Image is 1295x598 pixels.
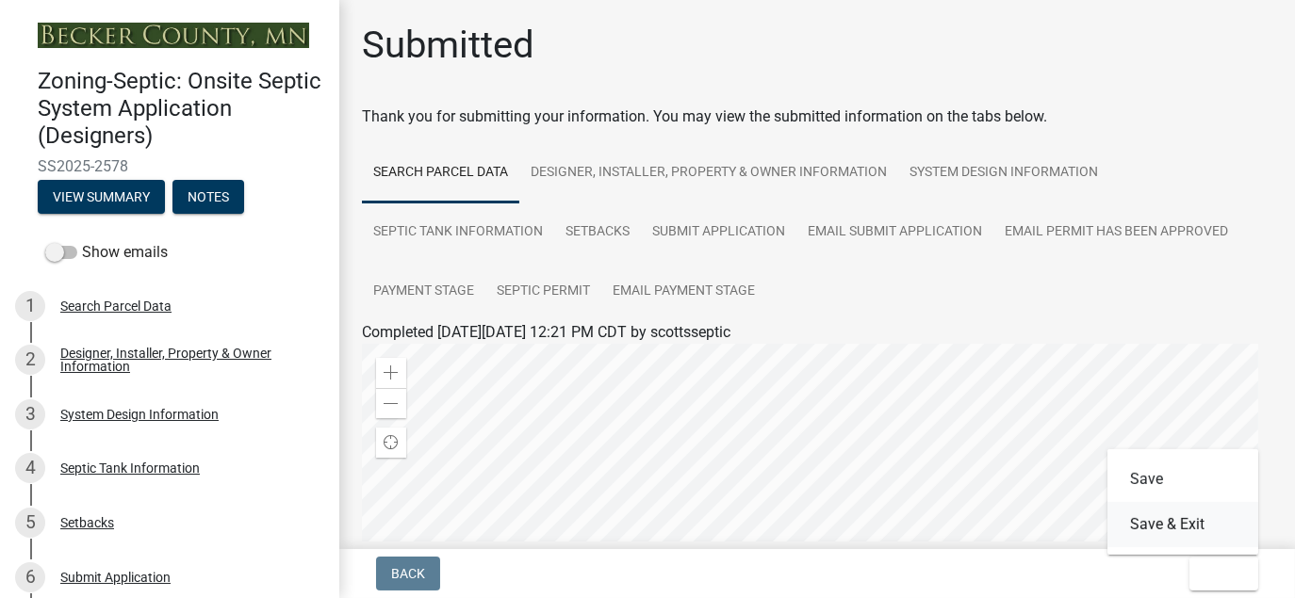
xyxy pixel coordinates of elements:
h1: Submitted [362,23,534,68]
a: System Design Information [898,143,1109,203]
button: Back [376,557,440,590]
button: Save & Exit [1107,502,1258,547]
div: Zoom out [376,388,406,418]
wm-modal-confirm: Summary [38,190,165,205]
button: View Summary [38,180,165,214]
a: Septic Permit [485,262,601,322]
a: Designer, Installer, Property & Owner Information [519,143,898,203]
div: Zoom in [376,358,406,388]
div: Submit Application [60,571,171,584]
span: Completed [DATE][DATE] 12:21 PM CDT by scottsseptic [362,323,730,341]
button: Save [1107,457,1258,502]
div: Find my location [376,428,406,458]
button: Notes [172,180,244,214]
div: Designer, Installer, Property & Owner Information [60,347,309,373]
div: 4 [15,453,45,483]
a: Email Permit Has Been Approved [993,202,1239,263]
div: Exit [1107,449,1258,555]
a: Payment Stage [362,262,485,322]
wm-modal-confirm: Notes [172,190,244,205]
a: Search Parcel Data [362,143,519,203]
div: 1 [15,291,45,321]
div: Setbacks [60,516,114,529]
span: SS2025-2578 [38,157,302,175]
a: Email Submit Application [796,202,993,263]
a: Email Payment Stage [601,262,766,322]
span: Exit [1205,566,1232,581]
div: Septic Tank Information [60,461,200,475]
div: 3 [15,399,45,429]
div: System Design Information [60,408,219,421]
button: Exit [1189,557,1258,590]
div: 2 [15,345,45,375]
a: Setbacks [554,202,641,263]
span: Back [391,566,425,581]
a: Submit Application [641,202,796,263]
label: Show emails [45,241,168,264]
div: Search Parcel Data [60,299,172,313]
div: Thank you for submitting your information. You may view the submitted information on the tabs below. [362,105,1272,128]
div: 5 [15,508,45,538]
img: Becker County, Minnesota [38,23,309,48]
h4: Zoning-Septic: Onsite Septic System Application (Designers) [38,68,324,149]
div: 6 [15,562,45,592]
a: Septic Tank Information [362,202,554,263]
